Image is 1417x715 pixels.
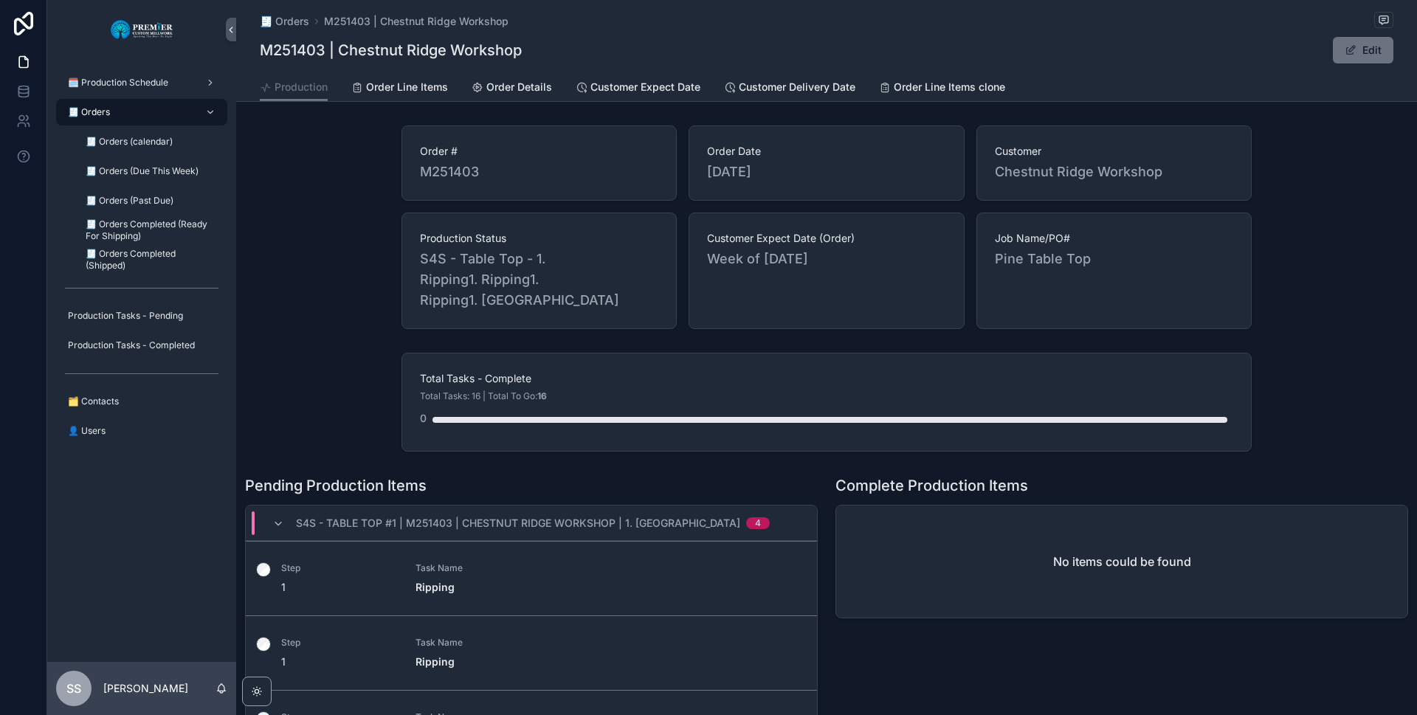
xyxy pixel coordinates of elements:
a: Customer Expect Date [576,74,700,103]
span: Production Tasks - Pending [68,310,183,322]
span: Customer Expect Date [590,80,700,94]
span: Total Tasks: 16 | Total To Go: [420,390,547,402]
span: 1 [281,654,398,669]
a: Order Line Items clone [879,74,1005,103]
a: 🧾 Orders (Due This Week) [74,158,227,184]
p: [PERSON_NAME] [103,681,188,696]
span: 🗓️ Production Schedule [68,77,168,89]
a: 🧾 Orders (Past Due) [74,187,227,214]
span: S4S - Table Top #1 | M251403 | Chestnut Ridge Workshop | 1. [GEOGRAPHIC_DATA] [296,516,740,531]
strong: Ripping [416,655,455,668]
a: Production Tasks - Completed [56,332,227,359]
span: Step [281,637,398,649]
span: Total Tasks - Complete [420,371,1233,386]
div: 4 [755,517,761,529]
strong: 16 [537,390,547,401]
strong: Ripping [416,581,455,593]
a: 🧾 Orders [56,99,227,125]
a: 🧾 Orders [260,14,309,29]
a: M251403 | Chestnut Ridge Workshop [324,14,508,29]
span: M251403 [420,162,658,182]
a: 🧾 Orders Completed (Shipped) [74,246,227,273]
span: Task Name [416,562,800,574]
a: 👤 Users [56,418,227,444]
span: Production Status [420,231,658,246]
span: 🧾 Orders Completed (Ready For Shipping) [86,218,213,242]
span: Task Name [416,637,800,649]
button: Edit [1333,37,1393,63]
a: Production Tasks - Pending [56,303,227,329]
a: Order Line Items [351,74,448,103]
a: 🗓️ Production Schedule [56,69,227,96]
h1: Complete Production Items [835,475,1028,496]
span: SS [66,680,81,697]
a: 🧾 Orders (calendar) [74,128,227,155]
span: [DATE] [707,162,945,182]
div: scrollable content [47,59,236,463]
span: Order Line Items clone [894,80,1005,94]
span: Chestnut Ridge Workshop [995,162,1233,182]
img: App logo [110,18,174,41]
span: 1 [281,580,398,595]
span: Order # [420,144,658,159]
span: Production [275,80,328,94]
h2: No items could be found [1053,553,1191,570]
span: Customer [995,144,1233,159]
div: 0 [420,404,427,433]
span: 🧾 Orders (Due This Week) [86,165,199,177]
a: Production [260,74,328,102]
span: 👤 Users [68,425,106,437]
span: Week of [DATE] [707,249,945,269]
span: 🧾 Orders (calendar) [86,136,173,148]
span: 🧾 Orders [68,106,110,118]
h1: M251403 | Chestnut Ridge Workshop [260,40,522,61]
h1: Pending Production Items [245,475,427,496]
span: S4S - Table Top - 1. Ripping1. Ripping1. Ripping1. [GEOGRAPHIC_DATA] [420,249,658,311]
span: Order Date [707,144,945,159]
span: 🧾 Orders Completed (Shipped) [86,248,213,272]
span: Order Line Items [366,80,448,94]
span: Production Tasks - Completed [68,339,195,351]
span: Job Name/PO# [995,231,1233,246]
a: Customer Delivery Date [724,74,855,103]
span: Pine Table Top [995,249,1233,269]
span: Customer Expect Date (Order) [707,231,945,246]
a: 🧾 Orders Completed (Ready For Shipping) [74,217,227,243]
a: 🗂️ Contacts [56,388,227,415]
span: 🗂️ Contacts [68,396,119,407]
span: Order Details [486,80,552,94]
span: Step [281,562,398,574]
span: 🧾 Orders (Past Due) [86,195,173,207]
a: Order Details [472,74,552,103]
span: Customer Delivery Date [739,80,855,94]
